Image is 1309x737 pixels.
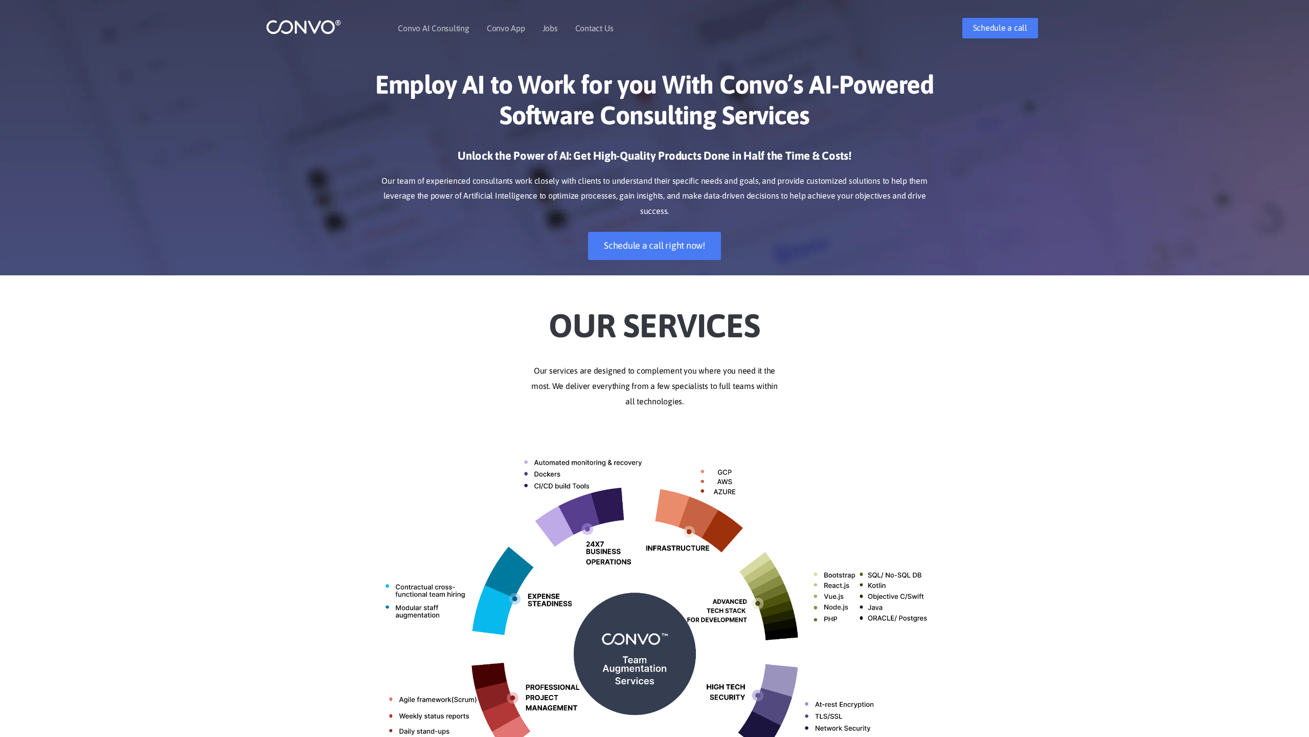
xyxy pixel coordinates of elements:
[266,19,341,35] img: logo_1.png
[371,174,938,220] p: Our team of experienced consultants work closely with clients to understand their specific needs ...
[371,291,938,348] h2: Our Services
[543,24,558,32] a: Jobs
[398,24,469,32] a: Convo AI Consulting
[371,69,938,138] h1: Employ AI to Work for you With Convo’s AI-Powered Software Consulting Services
[371,363,938,409] p: Our services are designed to complement you where you need it the most. We deliver everything fro...
[588,232,721,260] a: Schedule a call right now!
[487,24,525,32] a: Convo App
[962,18,1038,38] a: Schedule a call
[371,148,938,171] h3: Unlock the Power of AI: Get High-Quality Products Done in Half the Time & Costs!
[575,24,614,32] a: Contact Us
